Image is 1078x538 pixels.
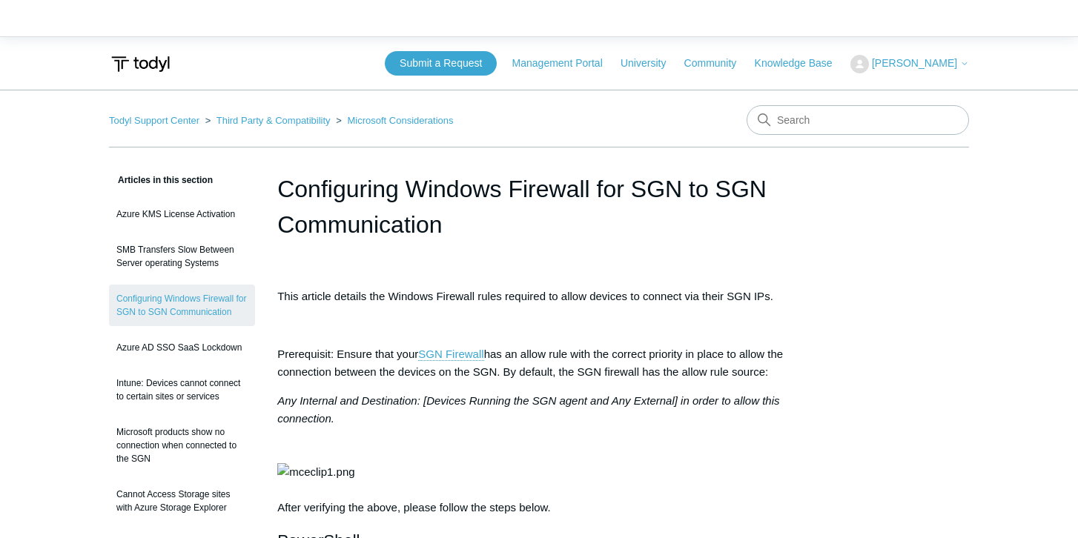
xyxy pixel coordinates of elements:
[109,115,202,126] li: Todyl Support Center
[684,56,752,71] a: Community
[109,418,255,473] a: Microsoft products show no connection when connected to the SGN
[333,115,453,126] li: Microsoft Considerations
[277,345,801,381] p: Prerequisit: Ensure that your has an allow rule with the correct priority in place to allow the c...
[109,175,213,185] span: Articles in this section
[216,115,331,126] a: Third Party & Compatibility
[512,56,618,71] a: Management Portal
[277,171,801,242] h1: Configuring Windows Firewall for SGN to SGN Communication
[277,392,801,517] p: After verifying the above, please follow the steps below.
[418,348,483,361] a: SGN Firewall
[202,115,334,126] li: Third Party & Compatibility
[109,333,255,362] a: Azure AD SSO SaaS Lockdown
[385,51,497,76] a: Submit a Request
[347,115,453,126] a: Microsoft Considerations
[277,288,801,305] p: This article details the Windows Firewall rules required to allow devices to connect via their SG...
[109,236,255,277] a: SMB Transfers Slow Between Server operating Systems
[277,463,354,481] img: mceclip1.png
[109,50,172,78] img: Todyl Support Center Help Center home page
[109,115,199,126] a: Todyl Support Center
[109,480,255,522] a: Cannot Access Storage sites with Azure Storage Explorer
[872,57,957,69] span: [PERSON_NAME]
[277,394,779,425] em: Any Internal and Destination: [Devices Running the SGN agent and Any External] in order to allow ...
[109,285,255,326] a: Configuring Windows Firewall for SGN to SGN Communication
[621,56,681,71] a: University
[109,369,255,411] a: Intune: Devices cannot connect to certain sites or services
[109,200,255,228] a: Azure KMS License Activation
[850,55,969,73] button: [PERSON_NAME]
[747,105,969,135] input: Search
[755,56,847,71] a: Knowledge Base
